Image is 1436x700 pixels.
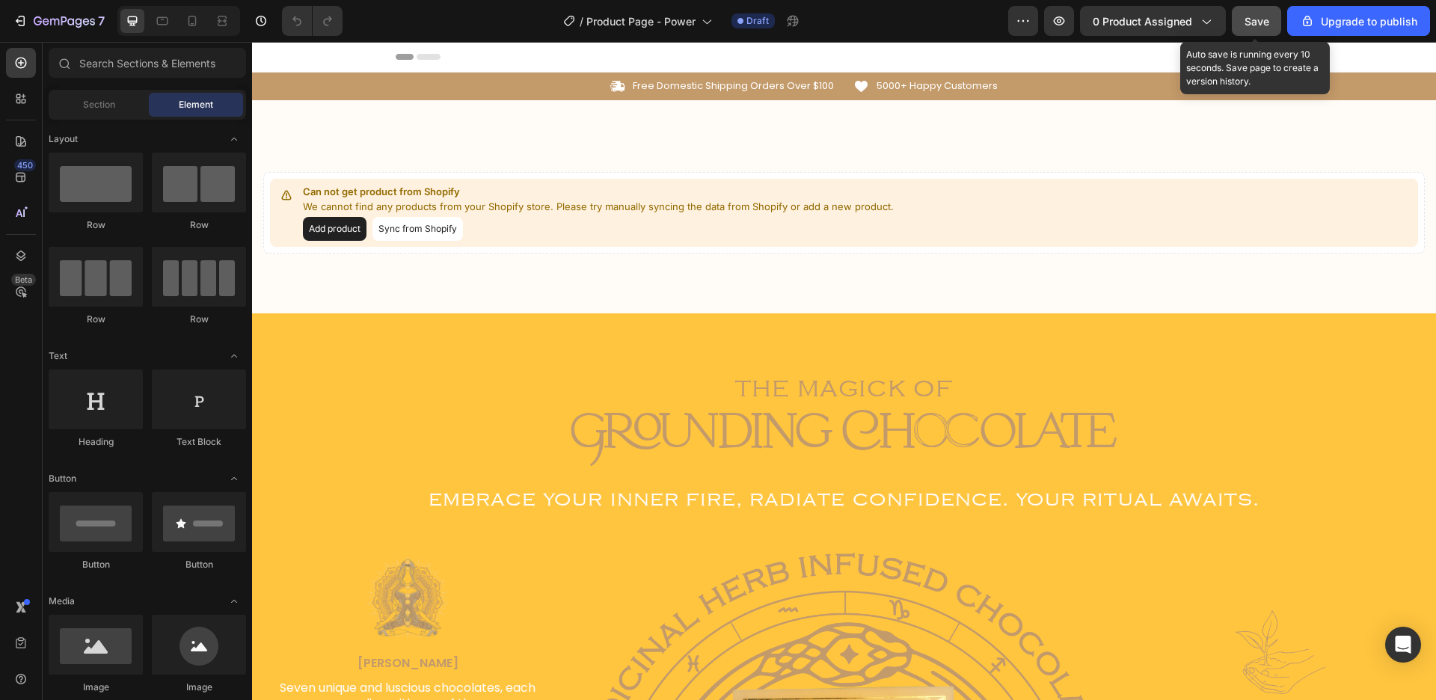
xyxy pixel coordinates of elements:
[49,681,143,694] div: Image
[1385,627,1421,663] div: Open Intercom Messenger
[984,568,1073,652] img: gempages_577965847977394962-2c662929-24cc-4bb1-beea-67d289401644.svg
[98,12,105,30] p: 7
[1093,13,1192,29] span: 0 product assigned
[1232,6,1281,36] button: Save
[49,218,143,232] div: Row
[6,6,111,36] button: 7
[179,98,213,111] span: Element
[83,98,115,111] span: Section
[49,313,143,326] div: Row
[49,48,246,78] input: Search Sections & Elements
[152,681,246,694] div: Image
[1245,15,1269,28] span: Save
[11,274,36,286] div: Beta
[152,218,246,232] div: Row
[152,558,246,571] div: Button
[1287,6,1430,36] button: Upgrade to publish
[25,639,286,685] p: Seven unique and luscious chocolates, each corresponding with one of the seven chakras.
[222,589,246,613] span: Toggle open
[746,14,769,28] span: Draft
[222,127,246,151] span: Toggle open
[282,6,343,36] div: Undo/Redo
[49,558,143,571] div: Button
[152,435,246,449] div: Text Block
[152,313,246,326] div: Row
[222,344,246,368] span: Toggle open
[49,349,67,363] span: Text
[49,132,78,146] span: Layout
[14,159,36,171] div: 450
[580,13,583,29] span: /
[1300,13,1417,29] div: Upgrade to publish
[49,435,143,449] div: Heading
[49,595,75,608] span: Media
[252,42,1436,700] iframe: Design area
[222,467,246,491] span: Toggle open
[1080,6,1226,36] button: 0 product assigned
[586,13,696,29] span: Product Page - Power
[49,472,76,485] span: Button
